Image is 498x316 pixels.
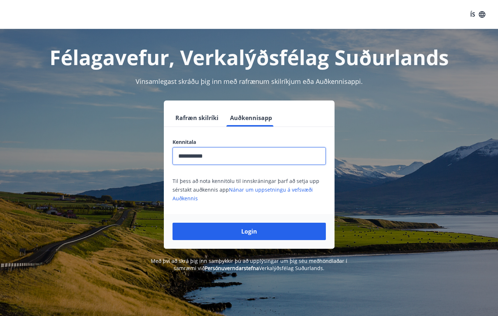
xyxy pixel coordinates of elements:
h1: Félagavefur, Verkalýðsfélag Suðurlands [9,43,489,71]
button: ÍS [466,8,489,21]
label: Kennitala [173,138,326,146]
span: Með því að skrá þig inn samþykkir þú að upplýsingar um þig séu meðhöndlaðar í samræmi við Verkalý... [151,257,347,272]
a: Persónuverndarstefna [205,265,259,272]
span: Vinsamlegast skráðu þig inn með rafrænum skilríkjum eða Auðkennisappi. [136,77,363,86]
button: Rafræn skilríki [173,109,221,127]
button: Auðkennisapp [227,109,275,127]
a: Nánar um uppsetningu á vefsvæði Auðkennis [173,186,313,202]
span: Til þess að nota kennitölu til innskráningar þarf að setja upp sérstakt auðkennis app [173,178,319,202]
button: Login [173,223,326,240]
